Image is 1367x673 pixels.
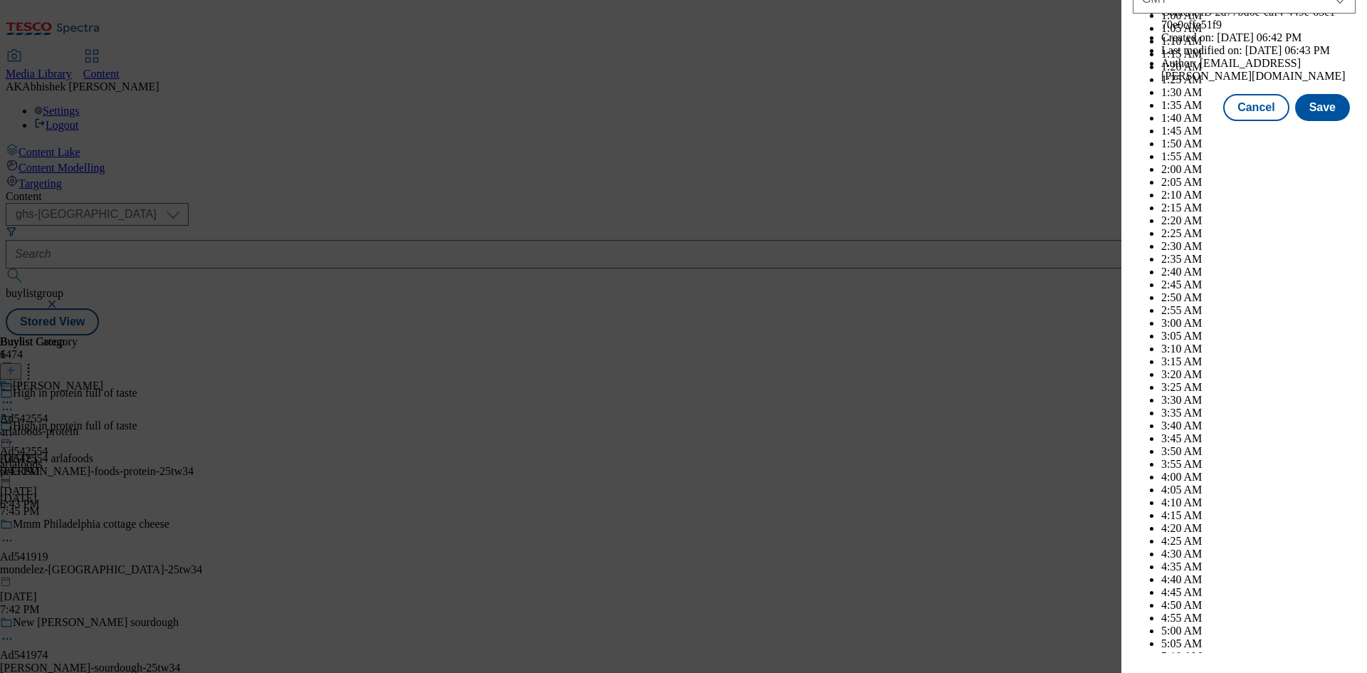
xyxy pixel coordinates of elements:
[1161,407,1356,419] li: 3:35 AM
[1295,94,1350,121] button: Save
[1161,330,1356,343] li: 3:05 AM
[1161,637,1356,650] li: 5:05 AM
[1161,548,1356,560] li: 4:30 AM
[1161,573,1356,586] li: 4:40 AM
[1161,22,1356,35] li: 1:05 AM
[1161,112,1356,125] li: 1:40 AM
[1161,266,1356,278] li: 2:40 AM
[1161,317,1356,330] li: 3:00 AM
[1161,214,1356,227] li: 2:20 AM
[1161,291,1356,304] li: 2:50 AM
[1161,125,1356,137] li: 1:45 AM
[1161,227,1356,240] li: 2:25 AM
[1161,278,1356,291] li: 2:45 AM
[1161,9,1356,22] li: 1:00 AM
[1161,150,1356,163] li: 1:55 AM
[1161,586,1356,599] li: 4:45 AM
[1223,94,1289,121] button: Cancel
[1161,48,1356,61] li: 1:15 AM
[1161,189,1356,202] li: 2:10 AM
[1161,625,1356,637] li: 5:00 AM
[1161,240,1356,253] li: 2:30 AM
[1161,496,1356,509] li: 4:10 AM
[1161,253,1356,266] li: 2:35 AM
[1161,612,1356,625] li: 4:55 AM
[1161,471,1356,484] li: 4:00 AM
[1161,419,1356,432] li: 3:40 AM
[1161,137,1356,150] li: 1:50 AM
[1161,61,1356,73] li: 1:20 AM
[1161,535,1356,548] li: 4:25 AM
[1161,599,1356,612] li: 4:50 AM
[1161,343,1356,355] li: 3:10 AM
[1161,368,1356,381] li: 3:20 AM
[1161,35,1356,48] li: 1:10 AM
[1161,445,1356,458] li: 3:50 AM
[1161,86,1356,99] li: 1:30 AM
[1161,509,1356,522] li: 4:15 AM
[1161,202,1356,214] li: 2:15 AM
[1161,73,1356,86] li: 1:25 AM
[1161,176,1356,189] li: 2:05 AM
[1161,99,1356,112] li: 1:35 AM
[1161,650,1356,663] li: 5:10 AM
[1161,458,1356,471] li: 3:55 AM
[1161,432,1356,445] li: 3:45 AM
[1161,304,1356,317] li: 2:55 AM
[1161,560,1356,573] li: 4:35 AM
[1161,381,1356,394] li: 3:25 AM
[1161,163,1356,176] li: 2:00 AM
[1161,522,1356,535] li: 4:20 AM
[1161,484,1356,496] li: 4:05 AM
[1161,355,1356,368] li: 3:15 AM
[1161,394,1356,407] li: 3:30 AM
